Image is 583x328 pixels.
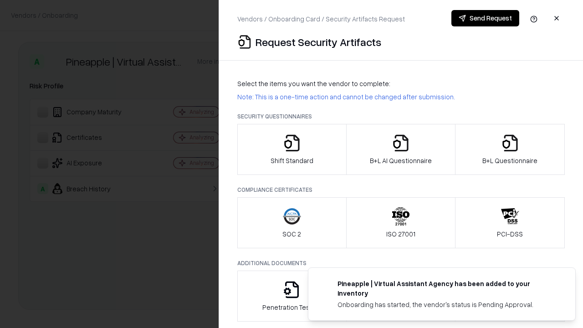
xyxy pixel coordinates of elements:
[451,10,519,26] button: Send Request
[338,300,553,309] div: Onboarding has started, the vendor's status is Pending Approval.
[370,156,432,165] p: B+L AI Questionnaire
[256,35,381,49] p: Request Security Artifacts
[262,302,321,312] p: Penetration Testing
[237,271,347,322] button: Penetration Testing
[237,14,405,24] p: Vendors / Onboarding Card / Security Artifacts Request
[386,229,415,239] p: ISO 27001
[346,197,456,248] button: ISO 27001
[455,197,565,248] button: PCI-DSS
[271,156,313,165] p: Shift Standard
[237,124,347,175] button: Shift Standard
[237,113,565,120] p: Security Questionnaires
[497,229,523,239] p: PCI-DSS
[237,186,565,194] p: Compliance Certificates
[338,279,553,298] div: Pineapple | Virtual Assistant Agency has been added to your inventory
[237,259,565,267] p: Additional Documents
[237,197,347,248] button: SOC 2
[282,229,301,239] p: SOC 2
[482,156,537,165] p: B+L Questionnaire
[319,279,330,290] img: trypineapple.com
[237,92,565,102] p: Note: This is a one-time action and cannot be changed after submission.
[237,79,565,88] p: Select the items you want the vendor to complete:
[346,124,456,175] button: B+L AI Questionnaire
[455,124,565,175] button: B+L Questionnaire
